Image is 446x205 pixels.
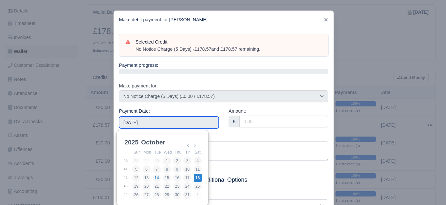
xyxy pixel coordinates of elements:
abbr: Sunday [133,150,140,155]
button: 16 [173,174,181,182]
button: 1 [163,157,171,165]
button: 28 [153,191,161,199]
button: 27 [143,191,151,199]
button: 26 [132,191,140,199]
button: 25 [194,182,202,190]
button: 23 [173,182,181,190]
td: 41 [123,165,132,174]
td: 40 [123,157,132,165]
iframe: Chat Widget [413,174,446,205]
button: 14 [153,174,161,182]
div: Payment progress: [119,62,328,74]
div: No Notice Charge (5 Days) - and £178.57 remaining. [135,46,322,53]
abbr: Wednesday [164,150,172,155]
button: 5 [132,165,140,173]
button: 22 [163,182,171,190]
button: 7 [153,165,161,173]
label: Make payment for: [119,82,158,90]
button: Previous Month [184,141,192,149]
input: Use the arrow keys to pick a date [119,117,219,128]
div: Make debit payment for [PERSON_NAME] [114,11,334,29]
button: 13 [143,174,151,182]
button: 3 [183,157,191,165]
abbr: Tuesday [154,150,161,155]
button: 12 [132,174,140,182]
button: 8 [163,165,171,173]
strong: £178.57 [194,47,211,52]
abbr: Saturday [195,150,201,155]
button: 29 [163,191,171,199]
button: 24 [183,182,191,190]
input: 0.00 [239,116,328,127]
button: 19 [132,182,140,190]
abbr: Thursday [174,150,181,155]
button: 18 [194,174,202,182]
button: Next Month [191,141,199,149]
abbr: Monday [144,150,151,155]
h5: Additional Options [119,177,328,183]
button: 17 [183,174,191,182]
label: Payment Date: [119,107,150,115]
button: 9 [173,165,181,173]
h6: Selected Credit [135,39,322,45]
div: 2025 [123,138,140,147]
button: 2 [173,157,181,165]
div: £ [229,116,240,127]
div: October [140,138,167,147]
button: 21 [153,182,161,190]
button: 30 [173,191,181,199]
label: Amount: [229,107,246,115]
button: 20 [143,182,151,190]
button: 15 [163,174,171,182]
td: 42 [123,174,132,182]
button: 6 [143,165,151,173]
button: 31 [183,191,191,199]
button: 4 [194,157,202,165]
td: 44 [123,191,132,199]
button: 11 [194,165,202,173]
abbr: Friday [186,150,191,155]
td: 43 [123,182,132,191]
button: 10 [183,165,191,173]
